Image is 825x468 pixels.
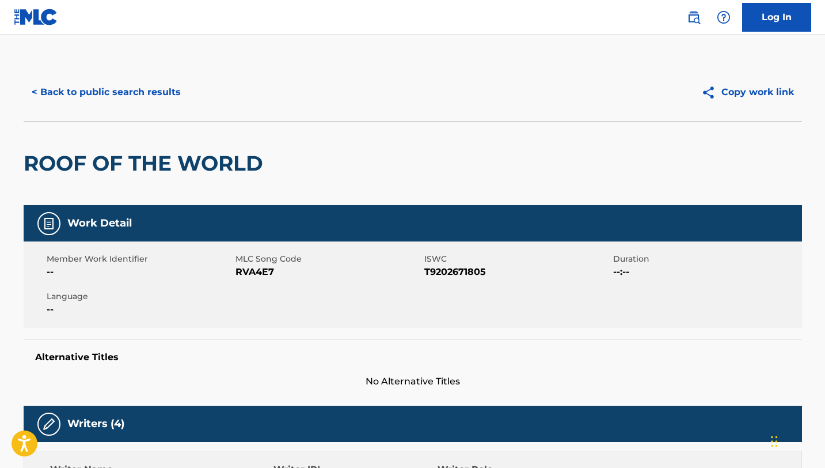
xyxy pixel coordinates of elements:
[712,6,735,29] div: Help
[693,78,802,107] button: Copy work link
[771,424,778,459] div: Drag
[613,265,799,279] span: --:--
[47,303,233,316] span: --
[24,150,269,176] h2: ROOF OF THE WORLD
[47,265,233,279] span: --
[42,217,56,231] img: Work Detail
[14,9,58,25] img: MLC Logo
[24,375,802,388] span: No Alternative Titles
[235,253,421,265] span: MLC Song Code
[67,217,132,230] h5: Work Detail
[742,3,811,32] a: Log In
[767,413,825,468] iframe: Chat Widget
[682,6,705,29] a: Public Search
[701,85,721,100] img: Copy work link
[47,290,233,303] span: Language
[67,417,124,431] h5: Writers (4)
[613,253,799,265] span: Duration
[35,352,790,363] h5: Alternative Titles
[47,253,233,265] span: Member Work Identifier
[424,265,610,279] span: T9202671805
[687,10,701,24] img: search
[424,253,610,265] span: ISWC
[235,265,421,279] span: RVA4E7
[24,78,189,107] button: < Back to public search results
[42,417,56,431] img: Writers
[717,10,731,24] img: help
